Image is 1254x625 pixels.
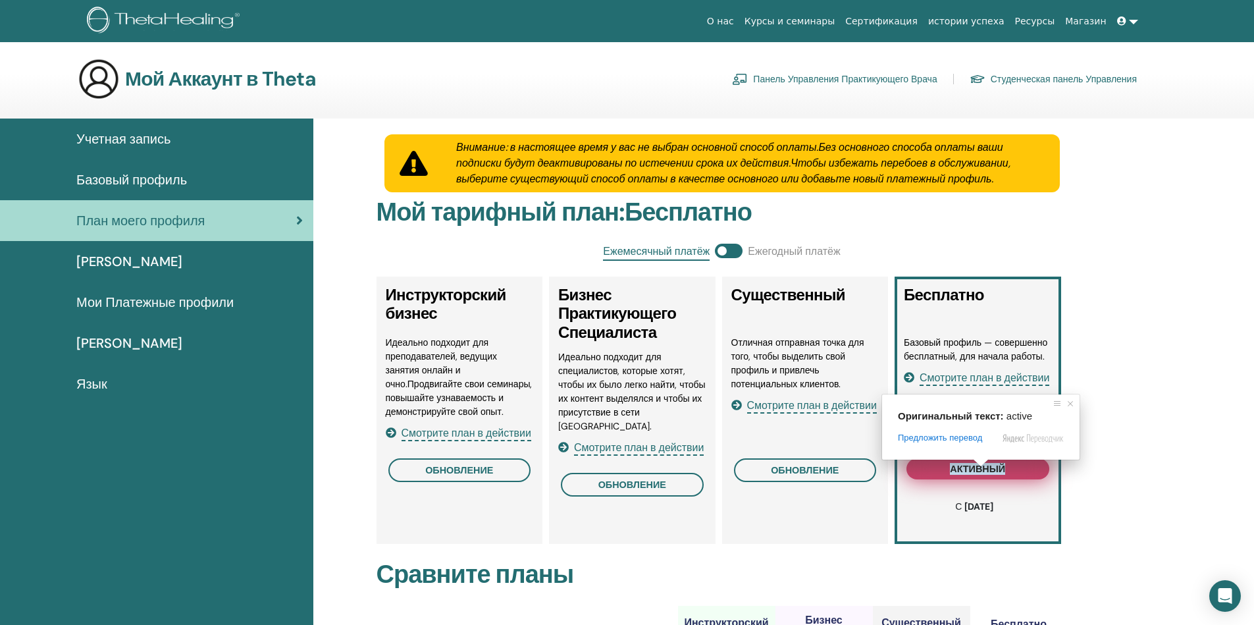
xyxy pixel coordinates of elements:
[125,66,316,92] ya-tr-span: Мой Аккаунт в Theta
[731,337,864,390] ya-tr-span: Отличная отправная точка для того, чтобы выделить свой профиль и привлечь потенциальных клиентов.
[386,337,498,390] ya-tr-span: Идеально подходит для преподавателей, ведущих занятия онлайн и очно.
[377,558,574,591] ya-tr-span: Сравните планы
[904,285,984,305] ya-tr-span: Бесплатно
[558,285,676,343] ya-tr-span: Бизнес Практикующего Специалиста
[923,9,1010,34] a: истории успеха
[739,9,841,34] a: Курсы и семинары
[753,73,937,85] ya-tr-span: Панель Управления Практикующего Врача
[1065,16,1106,26] ya-tr-span: Магазин
[425,464,493,476] ya-tr-span: Обновление
[970,68,1137,90] a: Студенческая панель Управления
[388,458,531,482] button: Обновление
[456,140,1003,170] ya-tr-span: Без основного способа оплаты ваши подписки будут деактивированы по истечении срока их действия.
[898,432,982,444] span: Предложить перевод
[771,464,839,476] span: Обновление
[598,479,666,491] span: Обновление
[904,337,1047,362] ya-tr-span: Базовый профиль — совершенно бесплатный, для начала работы.
[732,73,748,85] img: chalkboard-teacher.svg
[76,375,107,393] ya-tr-span: Язык
[731,285,845,305] ya-tr-span: Существенный
[87,7,244,36] img: logo.png
[904,371,1049,385] a: Смотрите план в действии
[970,74,985,85] img: graduation-cap.svg
[76,253,182,270] ya-tr-span: [PERSON_NAME]
[928,16,1005,26] ya-tr-span: истории успеха
[456,140,818,154] ya-tr-span: Внимание: в настоящее время у вас не выбран основной способ оплаты.
[558,441,704,454] a: Смотрите план в действии
[707,16,734,26] ya-tr-span: О нас
[964,501,993,512] ya-tr-span: [DATE]
[845,16,918,26] ya-tr-span: Сертификация
[625,196,752,229] ya-tr-span: Бесплатно
[386,378,533,418] ya-tr-span: Продвигайте свои семинары, повышайте узнаваемость и демонстрируйте свой опыт.
[702,9,739,34] a: О нас
[840,9,923,34] a: Сертификация
[78,58,120,100] img: generic-user-icon.jpg
[1060,9,1111,34] a: Магазин
[386,285,506,324] ya-tr-span: Инструкторский бизнес
[950,463,1005,475] ya-tr-span: активный
[386,426,531,440] a: Смотрите план в действии
[745,16,835,26] ya-tr-span: Курсы и семинары
[748,244,840,258] ya-tr-span: Ежегодный платёж
[561,473,704,497] button: Обновление
[1006,410,1032,421] span: active
[1010,9,1060,34] a: Ресурсы
[619,196,625,229] ya-tr-span: :
[76,171,187,188] ya-tr-span: Базовый профиль
[1209,580,1241,612] div: Откройте Интерком-Мессенджер
[898,410,1004,421] span: Оригинальный текст:
[402,426,531,440] ya-tr-span: Смотрите план в действии
[731,398,877,412] a: Смотрите план в действии
[955,501,962,512] ya-tr-span: С
[991,73,1137,85] ya-tr-span: Студенческая панель Управления
[734,458,877,482] button: Обновление
[747,398,877,414] span: Смотрите план в действии
[603,244,710,258] ya-tr-span: Ежемесячный платёж
[76,212,205,229] ya-tr-span: План моего профиля
[1015,16,1055,26] ya-tr-span: Ресурсы
[906,458,1049,479] button: активный
[76,130,170,148] ya-tr-span: Учетная запись
[558,351,706,432] ya-tr-span: Идеально подходит для специалистов, которые хотят, чтобы их было легко найти, чтобы их контент вы...
[377,196,619,229] ya-tr-span: Мой тарифный план
[574,441,704,456] span: Смотрите план в действии
[76,335,182,352] ya-tr-span: [PERSON_NAME]
[732,68,937,90] a: Панель Управления Практикующего Врача
[76,294,234,311] ya-tr-span: Мои Платежные профили
[920,371,1049,386] span: Смотрите план в действии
